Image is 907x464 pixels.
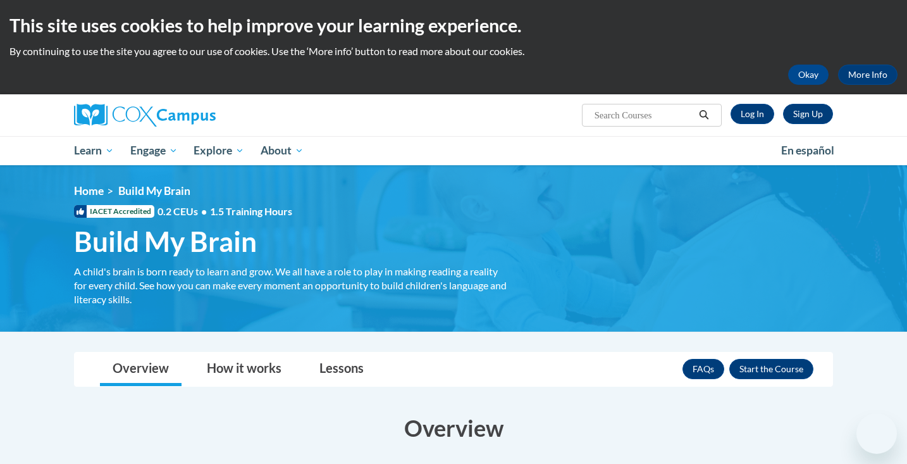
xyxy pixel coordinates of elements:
[74,412,833,444] h3: Overview
[157,204,292,218] span: 0.2 CEUs
[194,353,294,386] a: How it works
[788,65,829,85] button: Okay
[118,184,190,198] span: Build My Brain
[201,205,207,217] span: •
[74,184,104,198] a: Home
[781,144,834,157] span: En español
[74,143,114,158] span: Learn
[55,136,852,165] div: Main menu
[307,353,376,386] a: Lessons
[74,205,154,218] span: IACET Accredited
[783,104,833,124] a: Register
[682,359,724,379] a: FAQs
[773,137,842,164] a: En español
[593,108,694,123] input: Search Courses
[694,108,713,123] button: Search
[74,104,314,127] a: Cox Campus
[74,265,510,306] div: A child's brain is born ready to learn and grow. We all have a role to play in making reading a r...
[185,136,252,165] a: Explore
[731,104,774,124] a: Log In
[74,225,257,258] span: Build My Brain
[100,353,182,386] a: Overview
[74,104,216,127] img: Cox Campus
[261,143,304,158] span: About
[9,13,898,38] h2: This site uses cookies to help improve your learning experience.
[66,136,122,165] a: Learn
[856,413,897,454] iframe: Button to launch messaging window
[122,136,186,165] a: Engage
[194,143,244,158] span: Explore
[210,205,292,217] span: 1.5 Training Hours
[252,136,312,165] a: About
[838,65,898,85] a: More Info
[130,143,178,158] span: Engage
[9,44,898,58] p: By continuing to use the site you agree to our use of cookies. Use the ‘More info’ button to read...
[729,359,813,379] button: Enroll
